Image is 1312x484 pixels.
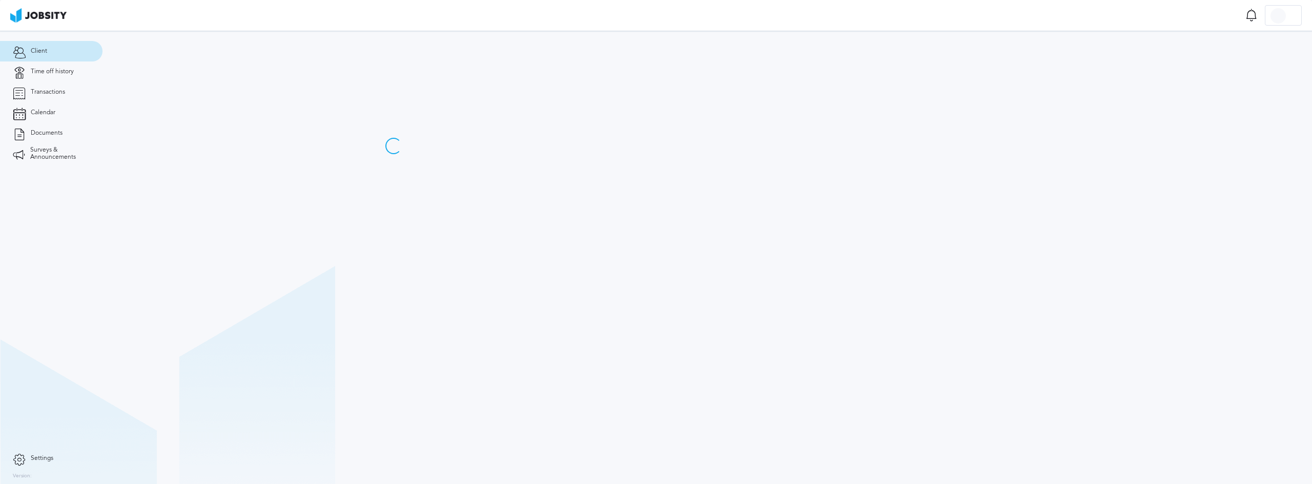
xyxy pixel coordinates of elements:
[31,89,65,96] span: Transactions
[30,146,90,161] span: Surveys & Announcements
[13,473,32,479] label: Version:
[31,68,74,75] span: Time off history
[31,109,55,116] span: Calendar
[31,455,53,462] span: Settings
[31,48,47,55] span: Client
[31,130,63,137] span: Documents
[10,8,67,23] img: ab4bad089aa723f57921c736e9817d99.png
